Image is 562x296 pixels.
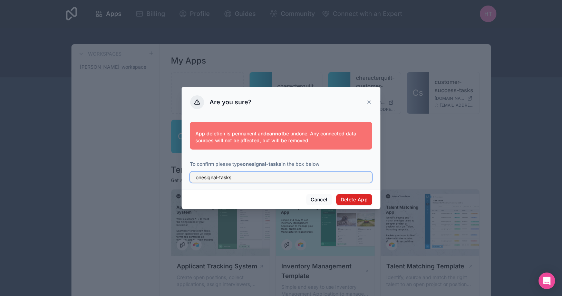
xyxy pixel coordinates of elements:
[190,161,372,168] p: To confirm please type in the box below
[306,194,332,205] button: Cancel
[190,172,372,183] input: onesignal-tasks
[336,194,372,205] button: Delete App
[539,273,555,289] div: Open Intercom Messenger
[210,98,252,106] h3: Are you sure?
[243,161,281,167] strong: onesignal-tasks
[195,130,367,144] p: App deletion is permanent and be undone. Any connected data sources will not be affected, but wil...
[267,131,283,136] strong: cannot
